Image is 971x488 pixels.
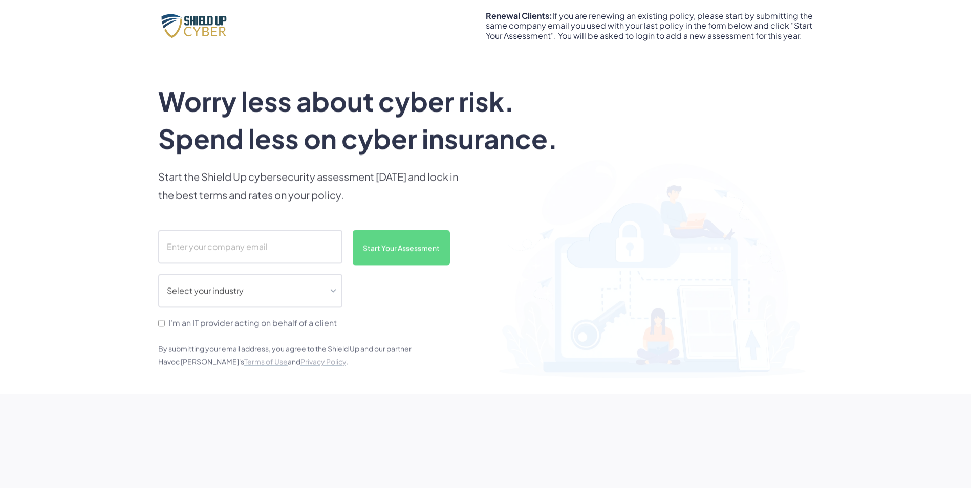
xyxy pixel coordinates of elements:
[244,357,288,366] a: Terms of Use
[158,320,165,326] input: I'm an IT provider acting on behalf of a client
[300,357,346,366] a: Privacy Policy
[158,167,465,204] p: Start the Shield Up cybersecurity assessment [DATE] and lock in the best terms and rates on your ...
[158,230,342,263] input: Enter your company email
[158,11,235,40] img: Shield Up Cyber Logo
[158,230,465,330] form: scanform
[158,342,424,368] div: By submitting your email address, you agree to the Shield Up and our partner Havoc [PERSON_NAME]'...
[353,230,450,265] input: Start Your Assessment
[486,10,552,21] strong: Renewal Clients:
[486,11,813,40] div: If you are renewing an existing policy, please start by submitting the same company email you use...
[158,82,584,157] h1: Worry less about cyber risk. Spend less on cyber insurance.
[168,318,337,327] span: I'm an IT provider acting on behalf of a client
